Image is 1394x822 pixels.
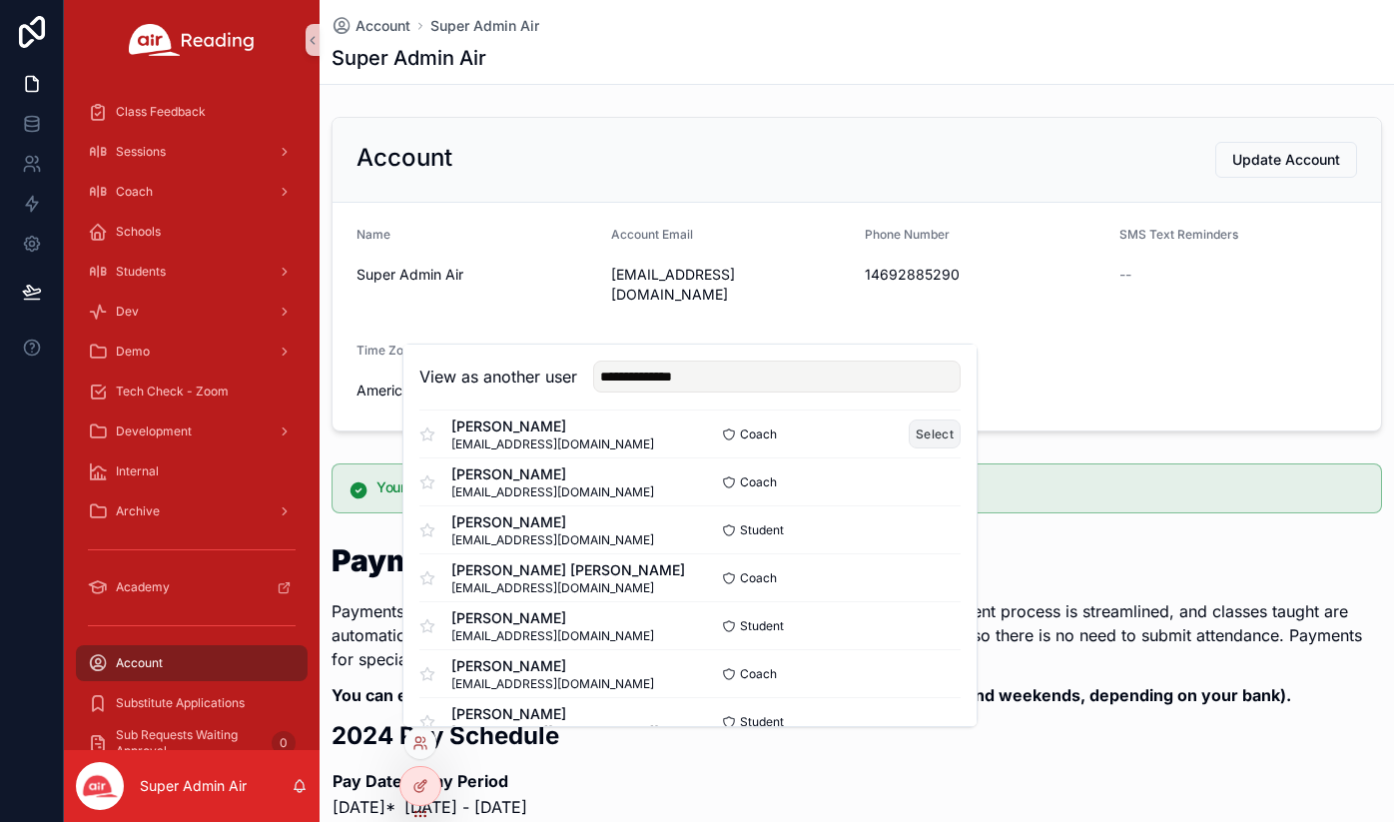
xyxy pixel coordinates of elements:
span: Coach [740,570,777,586]
a: Tech Check - Zoom [76,374,308,410]
span: [PERSON_NAME] [451,512,654,532]
a: Dev [76,294,308,330]
span: 14692885290 [865,265,1103,285]
span: Student [740,714,784,730]
a: Demo [76,334,308,370]
span: Archive [116,503,160,519]
h2: View as another user [419,365,577,389]
a: Super Admin Air [430,16,539,36]
a: Class Feedback [76,94,308,130]
h1: Super Admin Air [332,44,486,72]
span: Schools [116,224,161,240]
span: Time Zone [356,343,417,358]
a: Development [76,413,308,449]
th: Pay Period [403,768,528,794]
span: Substitute Applications [116,695,245,711]
span: [PERSON_NAME][EMAIL_ADDRESS][PERSON_NAME][DOMAIN_NAME] [451,724,690,740]
span: Sessions [116,144,166,160]
span: [PERSON_NAME] [PERSON_NAME] [451,560,685,580]
td: [DATE] - [DATE] [403,794,528,820]
span: Internal [116,463,159,479]
span: Development [116,423,192,439]
span: [EMAIL_ADDRESS][DOMAIN_NAME] [611,265,850,305]
span: [EMAIL_ADDRESS][DOMAIN_NAME] [451,580,685,596]
h2: Account [356,142,452,174]
span: [EMAIL_ADDRESS][DOMAIN_NAME] [451,484,654,500]
a: Archive [76,493,308,529]
a: Sub Requests Waiting Approval0 [76,725,308,761]
a: Substitute Applications [76,685,308,721]
h5: Your direct deposit payroll information is completed. [376,480,1365,494]
button: Update Account [1215,142,1357,178]
span: Coach [740,474,777,490]
span: [PERSON_NAME] [451,416,654,436]
span: Tech Check - Zoom [116,384,229,400]
a: Internal [76,453,308,489]
a: Account [76,645,308,681]
span: America/Los_Angeles [356,381,497,401]
span: Class Feedback [116,104,206,120]
span: Student [740,522,784,538]
span: Students [116,264,166,280]
span: Account Email [611,227,693,242]
span: [EMAIL_ADDRESS][DOMAIN_NAME] [451,532,654,548]
span: Phone Number [865,227,950,242]
span: Account [355,16,410,36]
span: Super Admin Air [356,265,595,285]
span: [EMAIL_ADDRESS][DOMAIN_NAME] [451,676,654,692]
div: 0 [272,731,296,755]
span: Demo [116,344,150,360]
span: [PERSON_NAME] [451,608,654,628]
th: Pay Date [332,768,403,794]
span: [EMAIL_ADDRESS][DOMAIN_NAME] [451,436,654,452]
td: [DATE]* [332,794,403,820]
span: Update Account [1232,150,1340,170]
span: [PERSON_NAME] [451,464,654,484]
a: Account [332,16,410,36]
span: Name [356,227,390,242]
span: Dev [116,304,139,320]
span: -- [1119,265,1131,285]
img: App logo [129,24,255,56]
strong: You can expect to receive payment within 1-3 business days (excluding holidays and weekends, depe... [332,685,1291,705]
span: Sub Requests Waiting Approval [116,727,264,759]
span: Coach [740,666,777,682]
span: [EMAIL_ADDRESS][DOMAIN_NAME] [451,628,654,644]
span: Coach [740,426,777,442]
span: SMS Text Reminders [1119,227,1238,242]
span: [PERSON_NAME] [451,656,654,676]
h1: Payment Schedule [332,545,1382,575]
button: Select [909,419,961,448]
span: Student [740,618,784,634]
h2: 2024 Pay Schedule [332,719,1382,752]
span: Coach [116,184,153,200]
span: [PERSON_NAME] [451,704,690,724]
a: Academy [76,569,308,605]
p: Payments are twice a month, on the 1st and 16th. No timesheet is required. Our payment process is... [332,599,1382,671]
p: Super Admin Air [140,776,247,796]
span: Academy [116,579,170,595]
span: Account [116,655,163,671]
a: Coach [76,174,308,210]
a: Students [76,254,308,290]
a: Schools [76,214,308,250]
a: Sessions [76,134,308,170]
div: scrollable content [64,80,320,750]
